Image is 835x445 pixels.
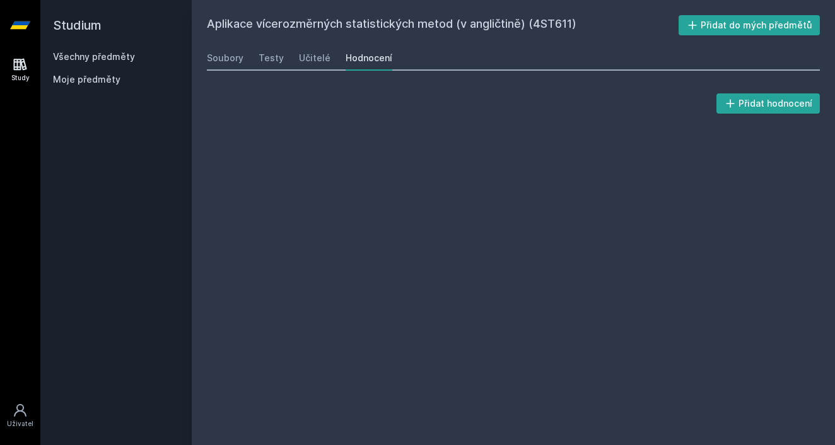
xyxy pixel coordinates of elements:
a: Soubory [207,45,243,71]
div: Učitelé [299,52,330,64]
span: Moje předměty [53,73,120,86]
a: Study [3,50,38,89]
a: Uživatel [3,396,38,435]
a: Testy [259,45,284,71]
a: Učitelé [299,45,330,71]
h2: Aplikace vícerozměrných statistických metod (v angličtině) (4ST611) [207,15,679,35]
div: Uživatel [7,419,33,429]
div: Hodnocení [346,52,392,64]
a: Hodnocení [346,45,392,71]
button: Přidat do mých předmětů [679,15,820,35]
a: Všechny předměty [53,51,135,62]
button: Přidat hodnocení [716,93,820,114]
div: Testy [259,52,284,64]
div: Soubory [207,52,243,64]
div: Study [11,73,30,83]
